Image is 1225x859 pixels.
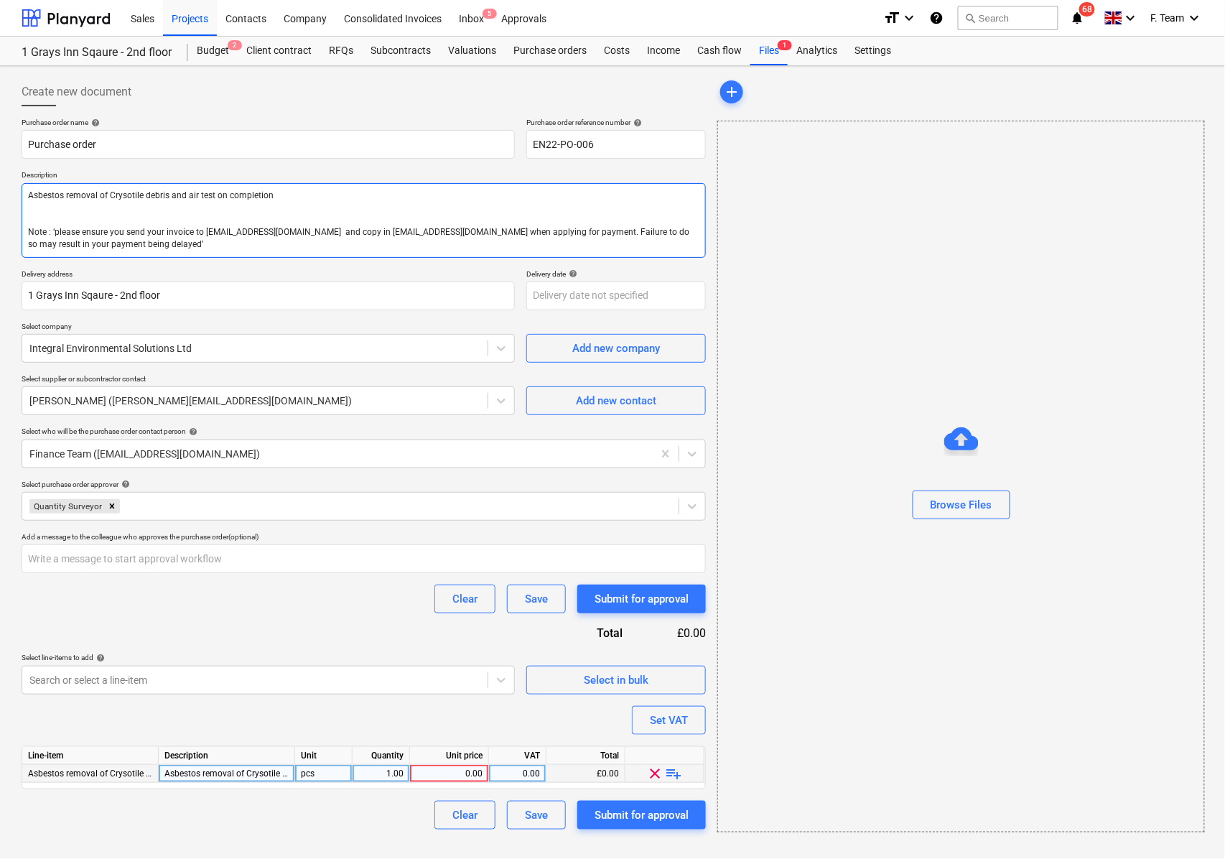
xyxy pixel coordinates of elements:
span: help [118,480,130,488]
span: add [723,83,740,101]
span: help [566,269,577,278]
div: Submit for approval [595,806,689,825]
span: help [93,654,105,662]
span: Create new document [22,83,131,101]
div: Unit price [410,747,489,765]
button: Clear [434,801,495,830]
div: Set VAT [650,711,688,730]
div: Quantity Surveyor [29,499,104,514]
div: Delivery date [526,269,706,279]
span: 1 [778,40,792,50]
a: Costs [595,37,638,65]
i: keyboard_arrow_down [1122,9,1140,27]
i: format_size [883,9,900,27]
a: Analytics [788,37,846,65]
p: Description [22,170,706,182]
div: Select in bulk [584,671,648,689]
span: help [88,119,100,127]
p: Select company [22,322,515,334]
a: Purchase orders [505,37,595,65]
button: Save [507,585,566,613]
div: Clear [452,590,478,608]
a: Valuations [439,37,505,65]
div: Asbestos removal of Crysotile debris and air test on completion [159,765,295,783]
span: search [964,12,976,24]
a: RFQs [320,37,362,65]
button: Save [507,801,566,830]
span: help [630,119,642,127]
input: Write a message to start approval workflow [22,544,706,573]
button: Search [958,6,1058,30]
div: Save [525,590,548,608]
div: VAT [489,747,546,765]
div: Select who will be the purchase order contact person [22,427,706,436]
button: Submit for approval [577,801,706,830]
div: Description [159,747,295,765]
button: Add new contact [526,386,706,415]
i: notifications [1070,9,1084,27]
i: keyboard_arrow_down [1186,9,1203,27]
a: Subcontracts [362,37,439,65]
a: Files1 [750,37,788,65]
input: Delivery address [22,282,515,310]
div: Line-item [22,747,159,765]
div: Select purchase order approver [22,480,706,489]
div: Budget [188,37,238,65]
div: 0.00 [416,765,483,783]
span: 2 [228,40,242,50]
i: Knowledge base [929,9,944,27]
div: Total [546,747,625,765]
span: Asbestos removal of Crysotile debris and air test on completion [28,769,274,779]
div: £0.00 [546,765,625,783]
input: Document name [22,130,515,159]
div: pcs [295,765,353,783]
p: Select supplier or subcontractor contact [22,374,515,386]
div: 1 Grays Inn Sqaure - 2nd floor [22,45,171,60]
button: Browse Files [913,491,1010,519]
i: keyboard_arrow_down [900,9,918,27]
button: Select in bulk [526,666,706,695]
button: Submit for approval [577,585,706,613]
div: Save [525,806,548,825]
button: Set VAT [632,706,706,735]
div: Add new contact [576,391,656,410]
div: Total [519,625,646,641]
a: Budget2 [188,37,238,65]
span: clear [647,765,664,782]
div: Browse Files [931,496,992,514]
div: Select line-items to add [22,653,515,662]
div: Remove Quantity Surveyor [104,499,120,514]
a: Client contract [238,37,320,65]
a: Settings [846,37,900,65]
div: Cash flow [689,37,750,65]
div: Files [750,37,788,65]
iframe: Chat Widget [1153,790,1225,859]
div: Unit [295,747,353,765]
button: Add new company [526,334,706,363]
div: 0.00 [495,765,540,783]
div: Browse Files [717,121,1205,832]
textarea: Asbestos removal of Crysotile debris and air test on completion Note : ‘please ensure you send yo... [22,183,706,258]
span: playlist_add [666,765,683,782]
span: help [186,427,197,436]
button: Clear [434,585,495,613]
div: Clear [452,806,478,825]
div: £0.00 [646,625,707,641]
div: Add new company [572,339,660,358]
div: Purchase order reference number [526,118,706,127]
div: Income [638,37,689,65]
input: Delivery date not specified [526,282,706,310]
div: Submit for approval [595,590,689,608]
div: Quantity [353,747,410,765]
p: Delivery address [22,269,515,282]
span: 68 [1079,2,1095,17]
